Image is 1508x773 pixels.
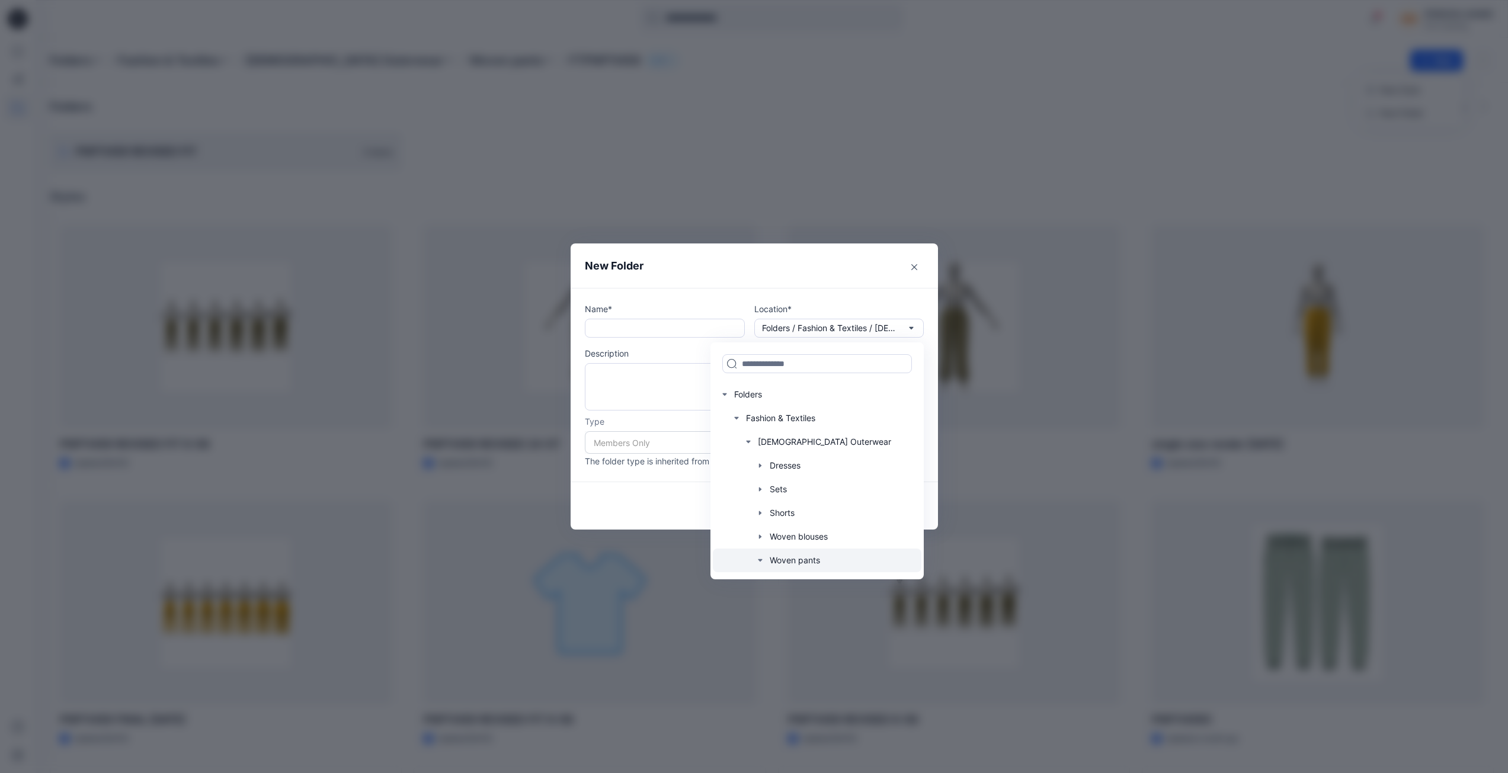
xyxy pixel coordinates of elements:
p: Type [585,415,924,428]
p: Folders / Fashion & Textiles / [DEMOGRAPHIC_DATA] Outerwear / Woven pants / FTPNP11459 [762,322,898,335]
button: Folders / Fashion & Textiles / [DEMOGRAPHIC_DATA] Outerwear / Woven pants / FTPNP11459 [754,319,924,338]
p: Name* [585,303,745,315]
header: New Folder [571,243,938,288]
p: The folder type is inherited from the parent folder [585,455,924,467]
p: Location* [754,303,924,315]
p: Description [585,347,924,360]
button: Close [905,258,924,277]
